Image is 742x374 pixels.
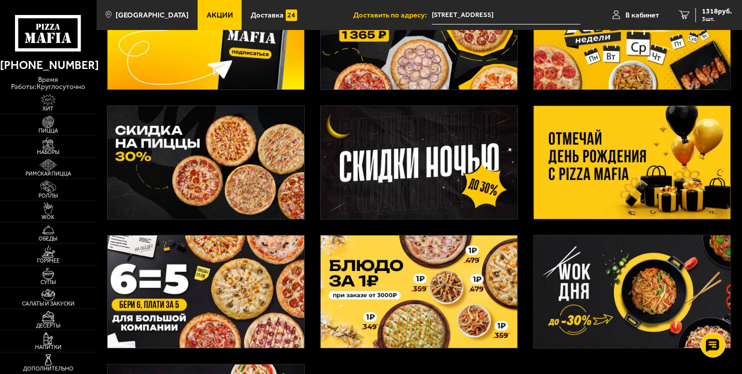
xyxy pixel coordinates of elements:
[353,11,432,19] span: Доставить по адресу:
[286,9,297,21] img: 15daf4d41897b9f0e9f617042186c801.svg
[625,11,659,19] span: В кабинет
[432,6,580,24] span: улица Кораблестроителей, 44к2
[251,11,284,19] span: Доставка
[702,16,732,22] span: 3 шт.
[116,11,189,19] span: [GEOGRAPHIC_DATA]
[207,11,233,19] span: Акции
[702,8,732,15] span: 1318 руб.
[432,6,580,24] input: Ваш адрес доставки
